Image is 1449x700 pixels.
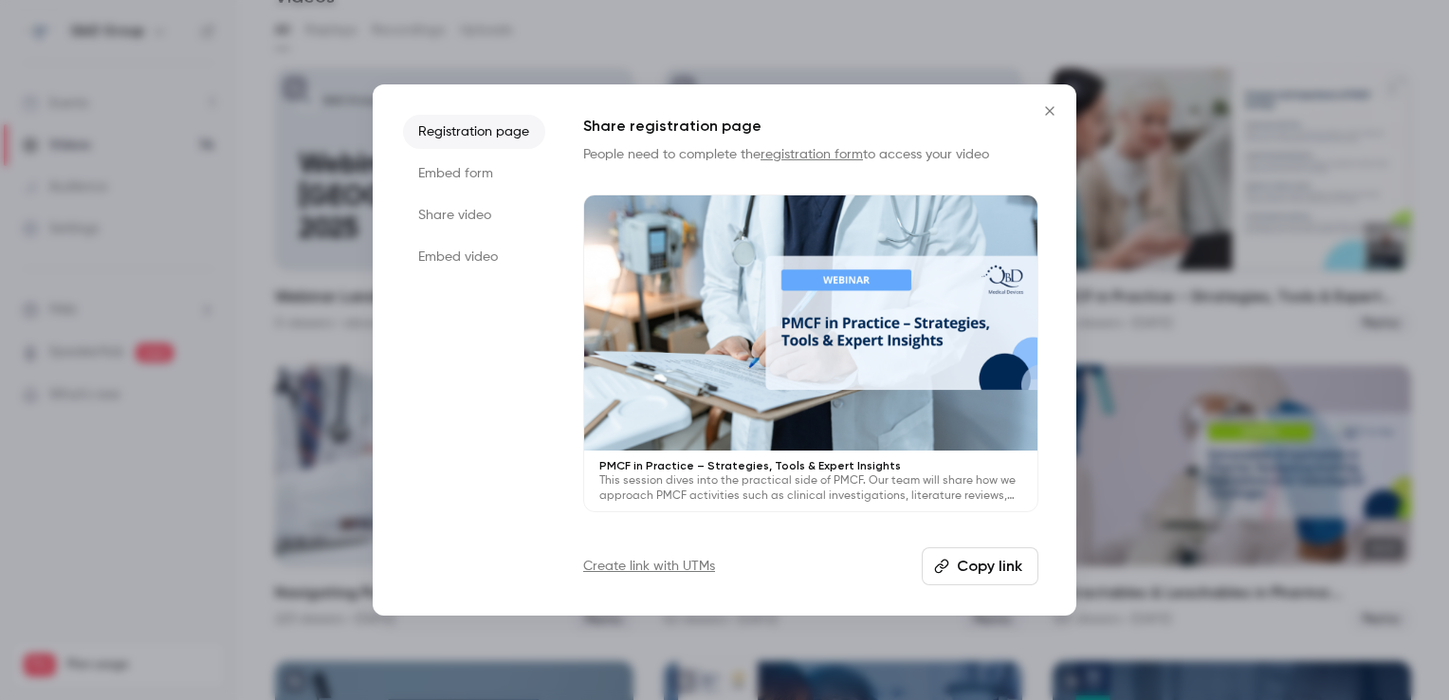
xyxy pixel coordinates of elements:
[403,115,545,149] li: Registration page
[583,557,715,576] a: Create link with UTMs
[599,458,1022,473] p: PMCF in Practice – Strategies, Tools & Expert Insights
[1031,92,1069,130] button: Close
[761,148,863,161] a: registration form
[583,115,1038,138] h1: Share registration page
[403,240,545,274] li: Embed video
[922,547,1038,585] button: Copy link
[583,194,1038,512] a: PMCF in Practice – Strategies, Tools & Expert InsightsThis session dives into the practical side ...
[403,198,545,232] li: Share video
[583,145,1038,164] p: People need to complete the to access your video
[599,473,1022,504] p: This session dives into the practical side of PMCF. Our team will share how we approach PMCF acti...
[403,157,545,191] li: Embed form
